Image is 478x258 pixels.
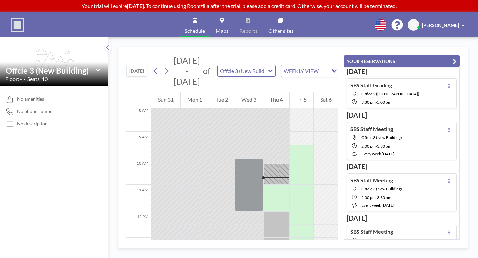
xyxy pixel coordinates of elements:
[377,195,391,200] span: 3:30 PM
[218,65,269,76] input: Offcie 3 (New Building)
[17,96,44,102] span: No amenities
[127,3,144,9] b: [DATE]
[263,12,299,37] a: Other sites
[361,144,376,149] span: 2:00 PM
[347,214,457,222] h3: [DATE]
[361,203,394,208] span: every week [DATE]
[422,22,459,28] span: [PERSON_NAME]
[361,186,402,191] span: Offcie 3 (New Building)
[376,144,377,149] span: -
[282,67,320,75] span: WEEKLY VIEW
[126,158,151,185] div: 10 AM
[350,82,392,89] h4: SBS Staff Grading
[268,28,294,33] span: Other sites
[347,111,457,119] h3: [DATE]
[239,28,258,33] span: Reports
[174,55,200,86] span: [DATE] - [DATE]
[5,76,22,82] span: Floor: -
[361,100,376,105] span: 3:30 PM
[377,144,391,149] span: 3:30 PM
[6,66,96,75] input: Offcie 3 (New Building)
[361,195,376,200] span: 2:00 PM
[347,67,457,76] h3: [DATE]
[290,92,313,108] div: Fri 5
[361,135,402,140] span: Offcie 3 (New Building)
[24,77,26,81] span: •
[126,65,147,77] button: [DATE]
[126,211,151,238] div: 12 PM
[181,92,209,108] div: Mon 1
[179,12,210,37] a: Schedule
[361,91,419,96] span: Office 2 (New Building)
[376,100,377,105] span: -
[126,185,151,211] div: 11 AM
[376,195,377,200] span: -
[377,100,391,105] span: 5:00 PM
[216,28,229,33] span: Maps
[185,28,205,33] span: Schedule
[210,12,234,37] a: Maps
[11,18,24,32] img: organization-logo
[17,121,48,127] div: No description
[126,132,151,158] div: 9 AM
[410,22,417,28] span: RK
[203,66,210,76] span: of
[27,76,48,82] span: Seats: 10
[321,67,328,75] input: Search for option
[17,108,54,114] span: No phone number
[347,162,457,171] h3: [DATE]
[235,92,263,108] div: Wed 3
[126,105,151,132] div: 8 AM
[361,238,402,243] span: Offcie 3 (New Building)
[151,92,180,108] div: Sun 31
[344,55,460,67] button: YOUR RESERVATIONS
[209,92,235,108] div: Tue 2
[314,92,338,108] div: Sat 6
[234,12,263,37] a: Reports
[361,151,394,156] span: every week [DATE]
[263,92,289,108] div: Thu 4
[350,126,393,132] h4: SBS Staff Meeting
[350,177,393,184] h4: SBS Staff Meeting
[350,228,393,235] h4: SBS Staff Meeting
[281,65,339,77] div: Search for option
